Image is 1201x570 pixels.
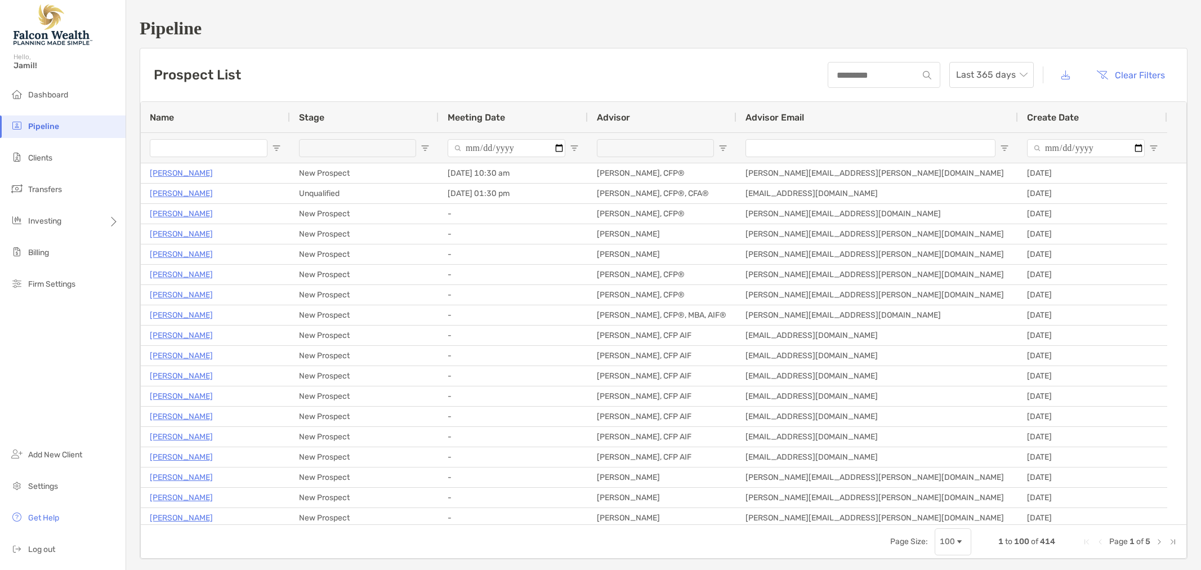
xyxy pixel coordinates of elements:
[150,227,213,241] a: [PERSON_NAME]
[588,427,736,447] div: [PERSON_NAME], CFP AIF
[736,163,1018,183] div: [PERSON_NAME][EMAIL_ADDRESS][PERSON_NAME][DOMAIN_NAME]
[150,369,213,383] a: [PERSON_NAME]
[439,265,588,284] div: -
[718,144,727,153] button: Open Filter Menu
[28,122,59,131] span: Pipeline
[28,248,49,257] span: Billing
[588,204,736,224] div: [PERSON_NAME], CFP®
[14,5,92,45] img: Falcon Wealth Planning Logo
[10,150,24,164] img: clients icon
[439,488,588,507] div: -
[588,386,736,406] div: [PERSON_NAME], CFP AIF
[1145,537,1150,546] span: 5
[290,204,439,224] div: New Prospect
[150,349,213,363] a: [PERSON_NAME]
[10,119,24,132] img: pipeline icon
[290,508,439,528] div: New Prospect
[1136,537,1144,546] span: of
[290,184,439,203] div: Unqualified
[150,511,213,525] a: [PERSON_NAME]
[439,184,588,203] div: [DATE] 01:30 pm
[736,326,1018,345] div: [EMAIL_ADDRESS][DOMAIN_NAME]
[736,467,1018,487] div: [PERSON_NAME][EMAIL_ADDRESS][PERSON_NAME][DOMAIN_NAME]
[736,224,1018,244] div: [PERSON_NAME][EMAIL_ADDRESS][PERSON_NAME][DOMAIN_NAME]
[1031,537,1038,546] span: of
[439,427,588,447] div: -
[150,186,213,201] a: [PERSON_NAME]
[150,139,267,157] input: Name Filter Input
[290,447,439,467] div: New Prospect
[439,326,588,345] div: -
[597,112,630,123] span: Advisor
[1018,224,1167,244] div: [DATE]
[1018,305,1167,325] div: [DATE]
[150,328,213,342] a: [PERSON_NAME]
[10,87,24,101] img: dashboard icon
[736,447,1018,467] div: [EMAIL_ADDRESS][DOMAIN_NAME]
[1000,144,1009,153] button: Open Filter Menu
[150,166,213,180] a: [PERSON_NAME]
[736,346,1018,366] div: [EMAIL_ADDRESS][DOMAIN_NAME]
[1018,184,1167,203] div: [DATE]
[1018,427,1167,447] div: [DATE]
[940,537,955,546] div: 100
[421,144,430,153] button: Open Filter Menu
[1018,346,1167,366] div: [DATE]
[10,479,24,492] img: settings icon
[1088,63,1173,87] button: Clear Filters
[150,207,213,221] a: [PERSON_NAME]
[150,491,213,505] a: [PERSON_NAME]
[10,213,24,227] img: investing icon
[290,488,439,507] div: New Prospect
[588,407,736,426] div: [PERSON_NAME], CFP AIF
[140,18,1187,39] h1: Pipeline
[439,366,588,386] div: -
[10,182,24,195] img: transfers icon
[439,407,588,426] div: -
[439,163,588,183] div: [DATE] 10:30 am
[439,467,588,487] div: -
[736,427,1018,447] div: [EMAIL_ADDRESS][DOMAIN_NAME]
[10,542,24,555] img: logout icon
[1014,537,1029,546] span: 100
[736,305,1018,325] div: [PERSON_NAME][EMAIL_ADDRESS][DOMAIN_NAME]
[1040,537,1055,546] span: 414
[745,112,804,123] span: Advisor Email
[290,285,439,305] div: New Prospect
[10,277,24,290] img: firm-settings icon
[1027,139,1145,157] input: Create Date Filter Input
[150,247,213,261] a: [PERSON_NAME]
[1168,537,1177,546] div: Last Page
[736,184,1018,203] div: [EMAIL_ADDRESS][DOMAIN_NAME]
[150,430,213,444] p: [PERSON_NAME]
[290,244,439,264] div: New Prospect
[736,265,1018,284] div: [PERSON_NAME][EMAIL_ADDRESS][PERSON_NAME][DOMAIN_NAME]
[1018,407,1167,426] div: [DATE]
[588,488,736,507] div: [PERSON_NAME]
[439,285,588,305] div: -
[1005,537,1012,546] span: to
[150,389,213,403] p: [PERSON_NAME]
[448,112,505,123] span: Meeting Date
[150,288,213,302] a: [PERSON_NAME]
[150,268,213,282] a: [PERSON_NAME]
[290,467,439,487] div: New Prospect
[588,163,736,183] div: [PERSON_NAME], CFP®
[1096,537,1105,546] div: Previous Page
[736,366,1018,386] div: [EMAIL_ADDRESS][DOMAIN_NAME]
[588,244,736,264] div: [PERSON_NAME]
[28,90,68,100] span: Dashboard
[570,144,579,153] button: Open Filter Menu
[439,305,588,325] div: -
[290,224,439,244] div: New Prospect
[150,409,213,424] a: [PERSON_NAME]
[588,467,736,487] div: [PERSON_NAME]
